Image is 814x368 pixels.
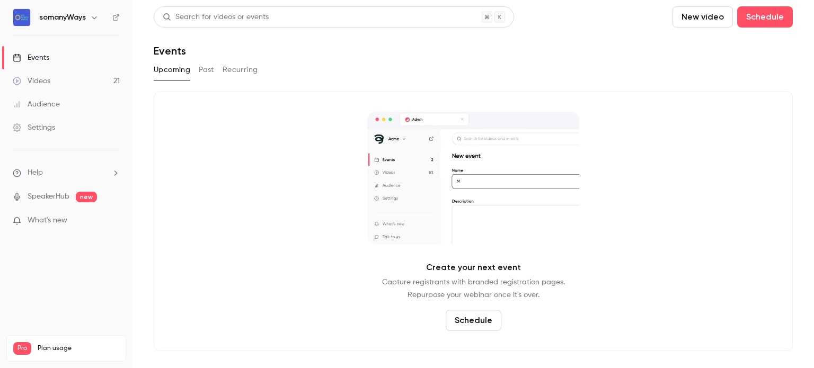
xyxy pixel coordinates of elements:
[39,12,86,23] h6: somanyWays
[673,6,733,28] button: New video
[223,61,258,78] button: Recurring
[737,6,793,28] button: Schedule
[13,99,60,110] div: Audience
[13,342,31,355] span: Pro
[13,167,120,178] li: help-dropdown-opener
[76,192,97,202] span: new
[13,9,30,26] img: somanyWays
[426,261,521,274] p: Create your next event
[154,61,190,78] button: Upcoming
[28,191,69,202] a: SpeakerHub
[199,61,214,78] button: Past
[446,310,501,331] button: Schedule
[382,276,565,301] p: Capture registrants with branded registration pages. Repurpose your webinar once it's over.
[13,52,49,63] div: Events
[163,12,269,23] div: Search for videos or events
[13,76,50,86] div: Videos
[28,215,67,226] span: What's new
[154,44,186,57] h1: Events
[107,216,120,226] iframe: Noticeable Trigger
[13,122,55,133] div: Settings
[28,167,43,178] span: Help
[38,344,119,353] span: Plan usage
